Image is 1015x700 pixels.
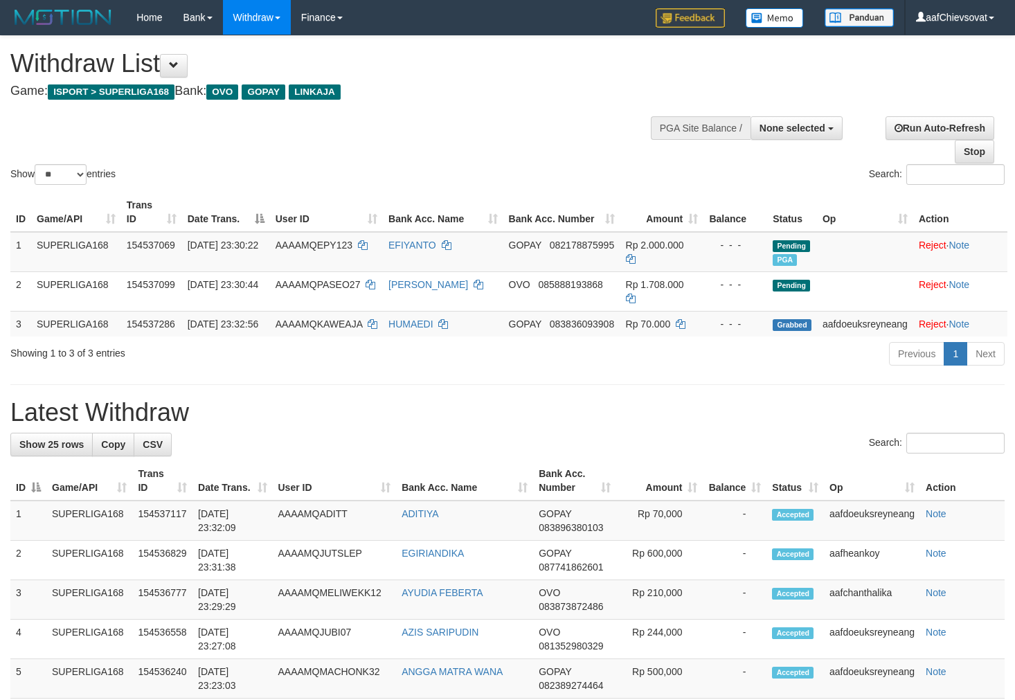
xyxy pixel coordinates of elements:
[188,318,258,330] span: [DATE] 23:32:56
[10,541,46,580] td: 2
[746,8,804,28] img: Button%20Memo.svg
[539,666,571,677] span: GOPAY
[503,192,620,232] th: Bank Acc. Number: activate to sort column ascending
[919,240,946,251] a: Reject
[626,240,684,251] span: Rp 2.000.000
[46,501,132,541] td: SUPERLIGA168
[273,659,397,699] td: AAAAMQMACHONK32
[824,620,920,659] td: aafdoeuksreyneang
[709,238,762,252] div: - - -
[31,232,121,272] td: SUPERLIGA168
[616,620,703,659] td: Rp 244,000
[550,318,614,330] span: Copy 083836093908 to clipboard
[539,640,603,652] span: Copy 081352980329 to clipboard
[539,508,571,519] span: GOPAY
[773,240,810,252] span: Pending
[773,280,810,291] span: Pending
[817,311,913,336] td: aafdoeuksreyneang
[10,501,46,541] td: 1
[824,659,920,699] td: aafdoeuksreyneang
[616,501,703,541] td: Rp 70,000
[509,318,541,330] span: GOPAY
[10,271,31,311] td: 2
[772,548,814,560] span: Accepted
[906,164,1005,185] input: Search:
[273,580,397,620] td: AAAAMQMELIWEKK12
[92,433,134,456] a: Copy
[919,279,946,290] a: Reject
[949,279,969,290] a: Note
[539,562,603,573] span: Copy 087741862601 to clipboard
[703,580,766,620] td: -
[539,522,603,533] span: Copy 083896380103 to clipboard
[192,501,272,541] td: [DATE] 23:32:09
[132,620,192,659] td: 154536558
[132,659,192,699] td: 154536240
[402,548,464,559] a: EGIRIANDIKA
[616,659,703,699] td: Rp 500,000
[388,240,436,251] a: EFIYANTO
[709,278,762,291] div: - - -
[539,680,603,691] span: Copy 082389274464 to clipboard
[10,192,31,232] th: ID
[192,541,272,580] td: [DATE] 23:31:38
[188,240,258,251] span: [DATE] 23:30:22
[273,461,397,501] th: User ID: activate to sort column ascending
[539,627,560,638] span: OVO
[926,548,946,559] a: Note
[509,240,541,251] span: GOPAY
[913,192,1007,232] th: Action
[46,620,132,659] td: SUPERLIGA168
[509,279,530,290] span: OVO
[276,240,352,251] span: AAAAMQEPY123
[760,123,825,134] span: None selected
[626,279,684,290] span: Rp 1.708.000
[289,84,341,100] span: LINKAJA
[46,541,132,580] td: SUPERLIGA168
[10,620,46,659] td: 4
[31,271,121,311] td: SUPERLIGA168
[824,580,920,620] td: aafchanthalika
[19,439,84,450] span: Show 25 rows
[10,399,1005,427] h1: Latest Withdraw
[773,319,811,331] span: Grabbed
[182,192,270,232] th: Date Trans.: activate to sort column descending
[127,279,175,290] span: 154537099
[772,667,814,679] span: Accepted
[132,501,192,541] td: 154537117
[772,627,814,639] span: Accepted
[10,659,46,699] td: 5
[192,461,272,501] th: Date Trans.: activate to sort column ascending
[127,240,175,251] span: 154537069
[206,84,238,100] span: OVO
[10,580,46,620] td: 3
[703,620,766,659] td: -
[620,192,704,232] th: Amount: activate to sort column ascending
[192,580,272,620] td: [DATE] 23:29:29
[913,232,1007,272] td: ·
[276,279,361,290] span: AAAAMQPASEO27
[920,461,1005,501] th: Action
[31,192,121,232] th: Game/API: activate to sort column ascending
[944,342,967,366] a: 1
[134,433,172,456] a: CSV
[773,254,797,266] span: Marked by aafheankoy
[817,192,913,232] th: Op: activate to sort column ascending
[751,116,843,140] button: None selected
[10,311,31,336] td: 3
[913,311,1007,336] td: ·
[10,341,413,360] div: Showing 1 to 3 of 3 entries
[889,342,944,366] a: Previous
[402,587,483,598] a: AYUDIA FEBERTA
[824,501,920,541] td: aafdoeuksreyneang
[132,461,192,501] th: Trans ID: activate to sort column ascending
[913,271,1007,311] td: ·
[772,509,814,521] span: Accepted
[616,580,703,620] td: Rp 210,000
[388,279,468,290] a: [PERSON_NAME]
[539,548,571,559] span: GOPAY
[919,318,946,330] a: Reject
[766,461,824,501] th: Status: activate to sort column ascending
[703,461,766,501] th: Balance: activate to sort column ascending
[46,580,132,620] td: SUPERLIGA168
